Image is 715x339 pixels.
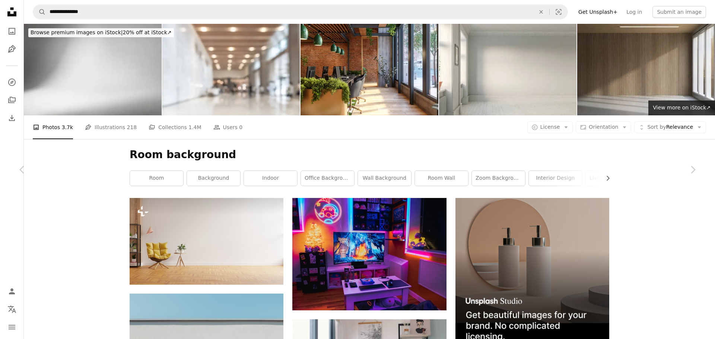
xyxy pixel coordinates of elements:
[652,6,706,18] button: Submit an image
[439,24,577,115] img: Interior design empty room
[85,115,137,139] a: Illustrations 218
[130,198,283,284] img: Modern minimalist interior with an yellow armchair on empty white color wall background.3d rendering
[647,124,666,130] span: Sort by
[4,111,19,125] a: Download History
[4,320,19,335] button: Menu
[188,123,201,131] span: 1.4M
[31,29,123,35] span: Browse premium images on iStock |
[577,24,715,115] img: Empty room with brown wooden corrugated wall, ceiling in sunlight from window, shadow on white floor
[24,24,162,115] img: Abstract white background
[244,171,297,186] a: indoor
[589,124,618,130] span: Orientation
[527,121,573,133] button: License
[24,24,178,42] a: Browse premium images on iStock|20% off at iStock↗
[586,171,639,186] a: living room background
[622,6,646,18] a: Log in
[187,171,240,186] a: background
[533,5,549,19] button: Clear
[33,5,46,19] button: Search Unsplash
[4,75,19,90] a: Explore
[4,24,19,39] a: Photos
[648,100,715,115] a: View more on iStock↗
[576,121,631,133] button: Orientation
[653,105,711,111] span: View more on iStock ↗
[4,302,19,317] button: Language
[670,134,715,205] a: Next
[647,124,693,131] span: Relevance
[358,171,411,186] a: wall background
[149,115,201,139] a: Collections 1.4M
[33,4,568,19] form: Find visuals sitewide
[130,148,609,161] h1: Room background
[213,115,243,139] a: Users 0
[601,171,609,186] button: scroll list to the right
[4,284,19,299] a: Log in / Sign up
[162,24,300,115] img: Blurred office building lobby or hotel blur background interior view toward reception hall, moder...
[130,171,183,186] a: room
[529,171,582,186] a: interior design
[301,24,438,115] img: Sustainable Green Co-working Office Space
[239,123,242,131] span: 0
[130,238,283,244] a: Modern minimalist interior with an yellow armchair on empty white color wall background.3d rendering
[472,171,525,186] a: zoom background
[415,171,468,186] a: room wall
[292,251,446,258] a: a living room with a television and a game system
[31,29,172,35] span: 20% off at iStock ↗
[4,42,19,57] a: Illustrations
[574,6,622,18] a: Get Unsplash+
[550,5,568,19] button: Visual search
[301,171,354,186] a: office background
[127,123,137,131] span: 218
[540,124,560,130] span: License
[4,93,19,108] a: Collections
[292,198,446,310] img: a living room with a television and a game system
[634,121,706,133] button: Sort byRelevance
